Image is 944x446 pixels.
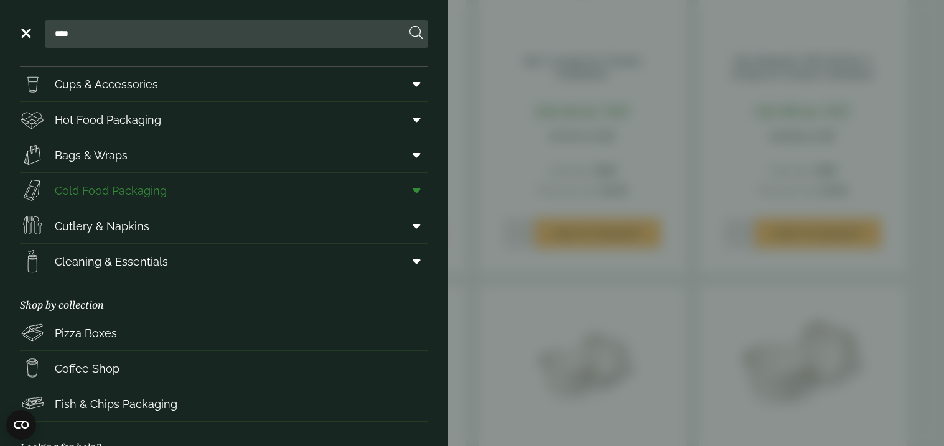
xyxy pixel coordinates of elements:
button: Open CMP widget [6,410,36,440]
a: Fish & Chips Packaging [20,386,428,421]
img: HotDrink_paperCup.svg [20,356,45,381]
img: Sandwich_box.svg [20,178,45,203]
span: Coffee Shop [55,360,119,377]
a: Cold Food Packaging [20,173,428,208]
span: Cleaning & Essentials [55,253,168,270]
a: Cleaning & Essentials [20,244,428,279]
a: Cutlery & Napkins [20,208,428,243]
span: Cups & Accessories [55,76,158,93]
span: Hot Food Packaging [55,111,161,128]
span: Fish & Chips Packaging [55,396,177,412]
a: Coffee Shop [20,351,428,386]
img: PintNhalf_cup.svg [20,72,45,96]
img: FishNchip_box.svg [20,391,45,416]
span: Cold Food Packaging [55,182,167,199]
a: Hot Food Packaging [20,102,428,137]
img: Cutlery.svg [20,213,45,238]
a: Cups & Accessories [20,67,428,101]
img: Pizza_boxes.svg [20,320,45,345]
a: Bags & Wraps [20,137,428,172]
h3: Shop by collection [20,279,428,315]
span: Pizza Boxes [55,325,117,341]
a: Pizza Boxes [20,315,428,350]
img: Deli_box.svg [20,107,45,132]
img: Paper_carriers.svg [20,142,45,167]
span: Cutlery & Napkins [55,218,149,235]
span: Bags & Wraps [55,147,128,164]
img: open-wipe.svg [20,249,45,274]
